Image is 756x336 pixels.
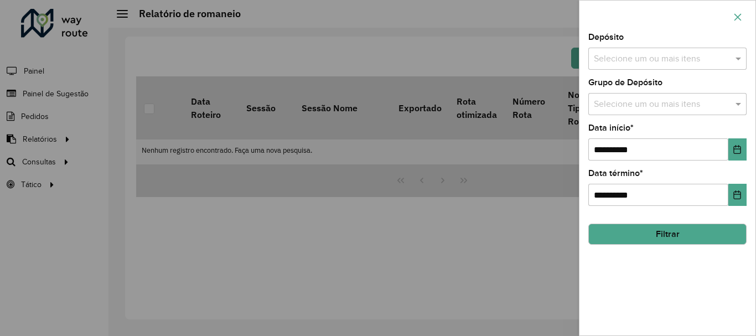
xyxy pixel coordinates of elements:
label: Grupo de Depósito [588,76,662,89]
label: Depósito [588,30,624,44]
button: Choose Date [728,138,747,161]
label: Data término [588,167,643,180]
label: Data início [588,121,634,135]
button: Filtrar [588,224,747,245]
button: Choose Date [728,184,747,206]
